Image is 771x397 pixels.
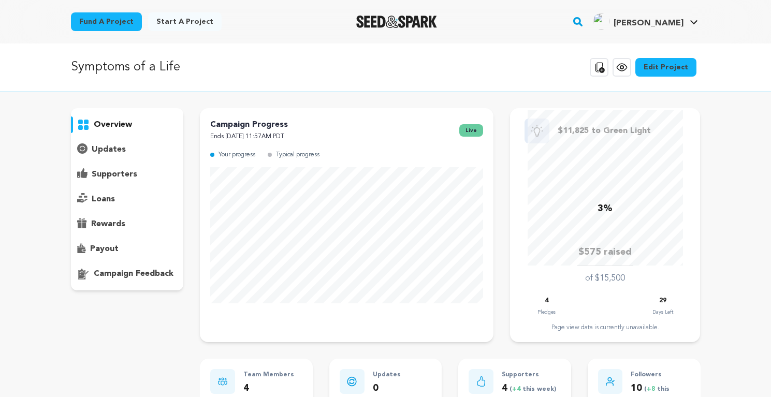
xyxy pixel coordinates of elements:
p: Updates [373,369,401,381]
button: rewards [71,216,184,232]
p: loans [92,193,115,205]
div: Page view data is currently unavailable. [520,324,690,332]
a: Seed&Spark Homepage [356,16,438,28]
a: Fund a project [71,12,142,31]
p: Ends [DATE] 11:57AM PDT [210,131,288,143]
p: Team Members [243,369,294,381]
span: [PERSON_NAME] [614,19,683,27]
a: Start a project [148,12,222,31]
button: campaign feedback [71,266,184,282]
button: loans [71,191,184,208]
p: Symptoms of a Life [71,58,180,77]
p: Followers [631,369,690,381]
button: updates [71,141,184,158]
img: ACg8ocI2nBnFg1DFT3JRq97qMpWkGUMKKLxrC2guvIpnbPHy4Rtz1w=s96-c [593,13,609,30]
p: campaign feedback [94,268,173,280]
p: Supporters [502,369,556,381]
p: supporters [92,168,137,181]
p: rewards [91,218,125,230]
p: 0 [373,381,401,396]
p: 4 [243,381,294,396]
button: supporters [71,166,184,183]
img: Seed&Spark Logo Dark Mode [356,16,438,28]
p: Your progress [219,149,255,161]
p: updates [92,143,126,156]
button: payout [71,241,184,257]
a: Edit Project [635,58,696,77]
span: ( this week) [507,386,556,392]
span: +8 [647,386,657,392]
p: overview [94,119,132,131]
p: 3% [598,201,613,216]
p: Typical progress [276,149,319,161]
p: of $15,500 [585,272,625,285]
span: live [459,124,483,137]
p: 29 [659,295,666,307]
p: Pledges [537,307,556,317]
button: overview [71,116,184,133]
a: Shankman S.'s Profile [591,11,700,30]
p: 4 [502,381,556,396]
span: +4 [512,386,522,392]
p: Campaign Progress [210,119,288,131]
div: Shankman S.'s Profile [593,13,683,30]
p: payout [90,243,119,255]
p: 4 [545,295,548,307]
p: Days Left [652,307,673,317]
span: Shankman S.'s Profile [591,11,700,33]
